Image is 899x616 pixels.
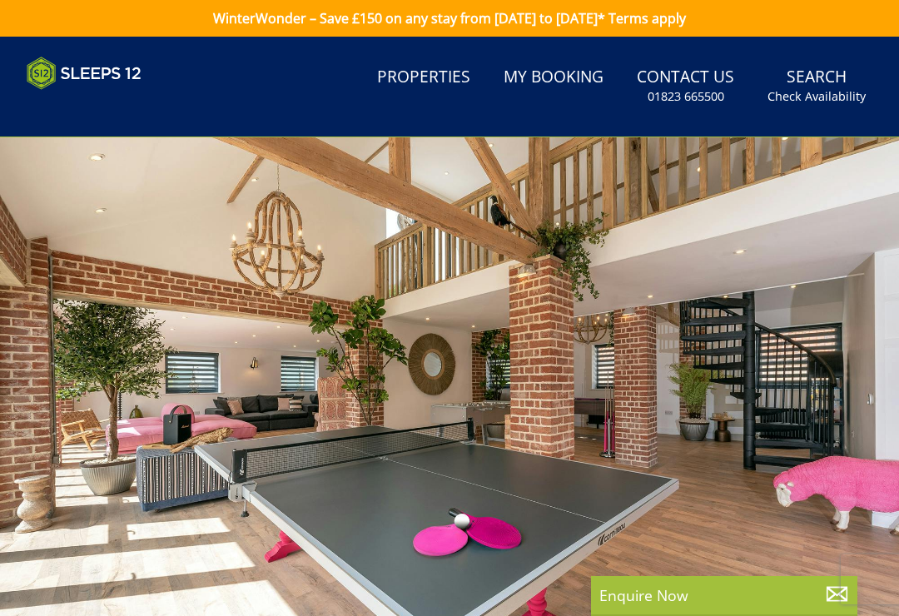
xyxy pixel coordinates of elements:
[370,59,477,97] a: Properties
[18,100,193,114] iframe: Customer reviews powered by Trustpilot
[599,584,849,606] p: Enquire Now
[648,88,724,105] small: 01823 665500
[767,88,866,105] small: Check Availability
[27,57,142,90] img: Sleeps 12
[497,59,610,97] a: My Booking
[761,59,872,113] a: SearchCheck Availability
[630,59,741,113] a: Contact Us01823 665500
